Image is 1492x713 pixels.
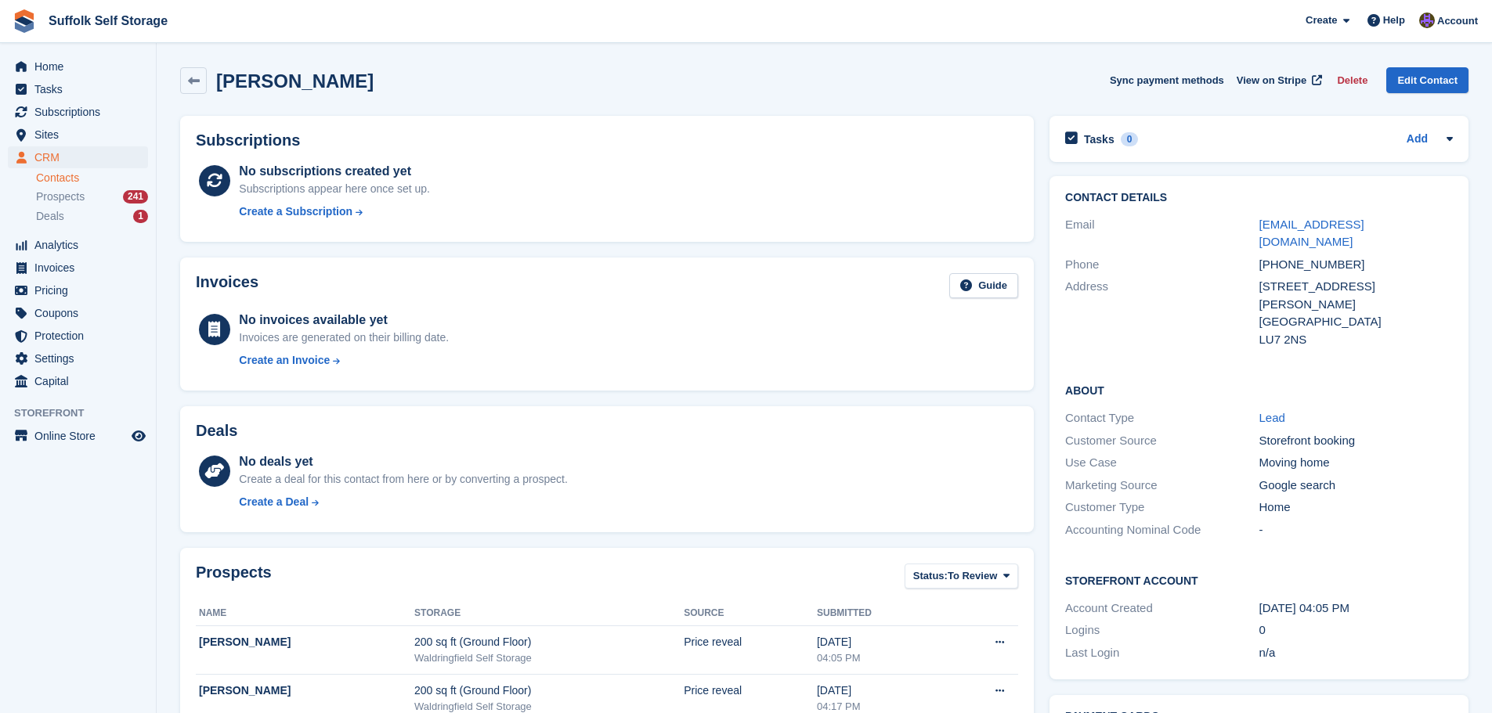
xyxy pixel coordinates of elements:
[34,78,128,100] span: Tasks
[239,352,449,369] a: Create an Invoice
[1065,477,1259,495] div: Marketing Source
[239,311,449,329] div: No invoices available yet
[949,273,1018,299] a: Guide
[13,9,36,33] img: stora-icon-8386f47178a22dfd0bd8f6a31ec36ba5ce8667c1dd55bd0f319d3a0aa187defe.svg
[1419,13,1435,28] img: Emma
[34,325,128,347] span: Protection
[8,78,148,100] a: menu
[199,634,414,650] div: [PERSON_NAME]
[239,203,352,220] div: Create a Subscription
[8,146,148,168] a: menu
[8,302,148,324] a: menu
[36,209,64,224] span: Deals
[123,190,148,203] div: 241
[34,279,128,301] span: Pricing
[1065,382,1453,398] h2: About
[1259,644,1453,662] div: n/a
[34,347,128,369] span: Settings
[1259,218,1364,249] a: [EMAIL_ADDRESS][DOMAIN_NAME]
[196,422,237,440] h2: Deals
[1259,432,1453,450] div: Storefront booking
[1259,331,1453,349] div: LU7 2NS
[196,564,272,592] h2: Prospects
[414,601,684,626] th: Storage
[34,370,128,392] span: Capital
[196,131,1018,149] h2: Subscriptions
[34,257,128,279] span: Invoices
[1237,73,1306,88] span: View on Stripe
[913,568,948,584] span: Status:
[133,210,148,223] div: 1
[1259,313,1453,331] div: [GEOGRAPHIC_DATA]
[1331,67,1374,93] button: Delete
[14,405,156,421] span: Storefront
[1259,296,1453,314] div: [PERSON_NAME]
[905,564,1018,589] button: Status: To Review
[199,682,414,699] div: [PERSON_NAME]
[1259,477,1453,495] div: Google search
[1259,621,1453,639] div: 0
[1084,132,1114,146] h2: Tasks
[8,234,148,256] a: menu
[684,634,817,650] div: Price reveal
[34,101,128,123] span: Subscriptions
[1065,278,1259,348] div: Address
[239,352,330,369] div: Create an Invoice
[36,189,148,205] a: Prospects 241
[239,203,430,220] a: Create a Subscription
[1259,499,1453,517] div: Home
[1065,600,1259,618] div: Account Created
[1437,13,1478,29] span: Account
[8,325,148,347] a: menu
[1065,621,1259,639] div: Logins
[34,234,128,256] span: Analytics
[1065,432,1259,450] div: Customer Source
[8,124,148,146] a: menu
[817,682,943,699] div: [DATE]
[1065,216,1259,251] div: Email
[1259,454,1453,472] div: Moving home
[36,189,85,204] span: Prospects
[216,70,374,92] h2: [PERSON_NAME]
[239,494,567,510] a: Create a Deal
[1065,192,1453,204] h2: Contact Details
[414,634,684,650] div: 200 sq ft (Ground Floor)
[34,302,128,324] span: Coupons
[684,601,817,626] th: Source
[1230,67,1325,93] a: View on Stripe
[42,8,174,34] a: Suffolk Self Storage
[239,162,430,181] div: No subscriptions created yet
[8,279,148,301] a: menu
[8,347,148,369] a: menu
[34,146,128,168] span: CRM
[1065,454,1259,472] div: Use Case
[414,682,684,699] div: 200 sq ft (Ground Floor)
[817,650,943,666] div: 04:05 PM
[8,56,148,77] a: menu
[1065,499,1259,517] div: Customer Type
[1259,521,1453,539] div: -
[1259,278,1453,296] div: [STREET_ADDRESS]
[1065,409,1259,427] div: Contact Type
[34,56,128,77] span: Home
[1306,13,1337,28] span: Create
[196,601,414,626] th: Name
[1065,644,1259,662] div: Last Login
[1065,521,1259,539] div: Accounting Nominal Code
[8,101,148,123] a: menu
[1065,572,1453,588] h2: Storefront Account
[948,568,997,584] span: To Review
[36,171,148,185] a: Contacts
[34,425,128,447] span: Online Store
[129,427,148,445] a: Preview store
[1259,600,1453,618] div: [DATE] 04:05 PM
[239,471,567,488] div: Create a deal for this contact from here or by converting a prospect.
[8,425,148,447] a: menu
[1386,67,1469,93] a: Edit Contact
[239,329,449,346] div: Invoices are generated on their billing date.
[8,370,148,392] a: menu
[1383,13,1405,28] span: Help
[1407,131,1428,149] a: Add
[1065,256,1259,274] div: Phone
[684,682,817,699] div: Price reveal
